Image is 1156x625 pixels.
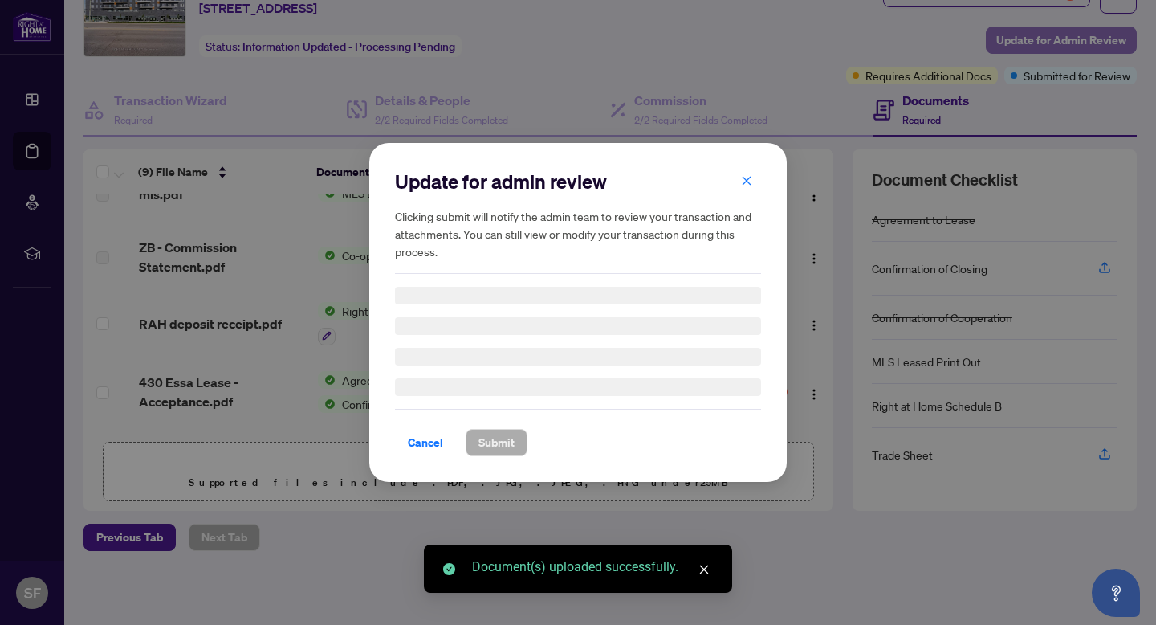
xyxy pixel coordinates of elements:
[395,207,761,260] h5: Clicking submit will notify the admin team to review your transaction and attachments. You can st...
[443,563,455,575] span: check-circle
[466,429,527,456] button: Submit
[1092,569,1140,617] button: Open asap
[472,558,713,577] div: Document(s) uploaded successfully.
[695,561,713,578] a: Close
[741,175,752,186] span: close
[698,564,710,575] span: close
[395,429,456,456] button: Cancel
[395,169,761,194] h2: Update for admin review
[408,430,443,455] span: Cancel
